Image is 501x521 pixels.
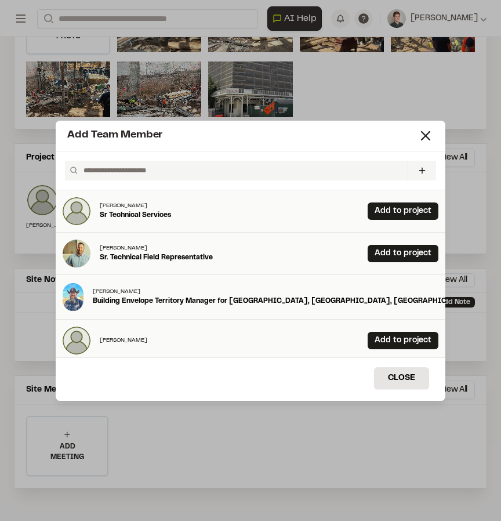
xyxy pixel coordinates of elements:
[100,210,171,220] p: Sr Technical Services
[100,252,213,263] p: Sr. Technical Field Representative
[368,245,438,262] a: Add to project
[408,161,436,180] button: Add New Member
[63,197,90,225] img: photo
[67,128,418,143] div: Add Team Member
[368,202,438,220] a: Add to project
[100,201,171,210] p: [PERSON_NAME]
[63,240,90,267] img: photo
[100,244,213,252] p: [PERSON_NAME]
